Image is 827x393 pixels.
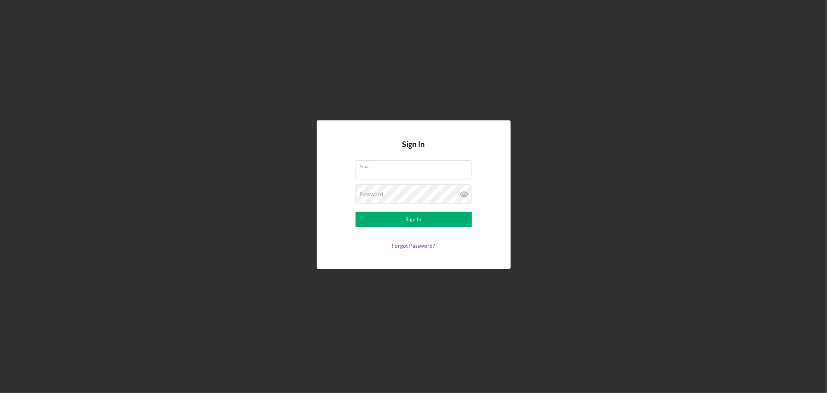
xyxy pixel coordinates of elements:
[360,161,471,169] label: Email
[356,212,472,227] button: Sign In
[402,140,425,160] h4: Sign In
[406,212,421,227] div: Sign In
[392,242,435,249] a: Forgot Password?
[360,191,383,197] label: Password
